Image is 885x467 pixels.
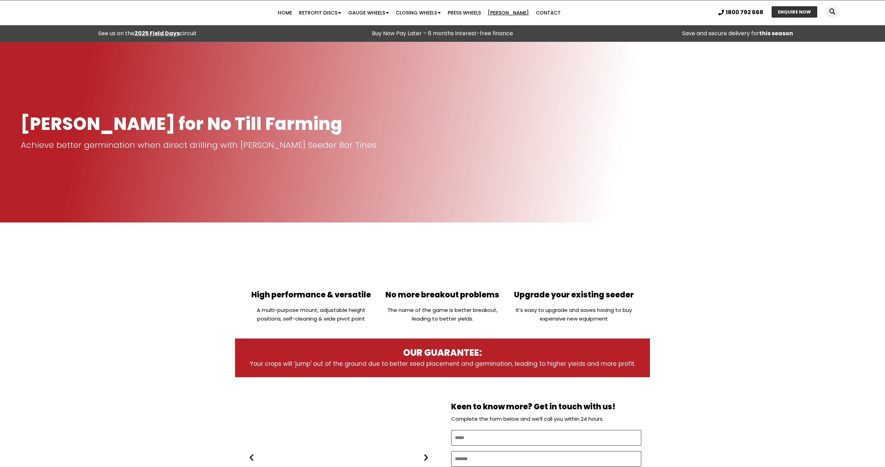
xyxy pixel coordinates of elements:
[772,6,817,18] a: ENQUIRE NOW
[422,453,430,462] div: Next slide
[512,291,636,299] h2: Upgrade your existing seeder
[718,10,763,15] a: 1800 792 668
[594,29,882,38] p: Save and secure delivery for
[286,238,336,288] img: High performance and versatile
[249,291,373,299] h2: High performance & versatile
[512,306,636,323] p: It’s easy to upgrade and saves having to buy expensive new equipment
[392,6,444,20] a: Closing Wheels
[21,2,90,23] img: Ryan NT logo
[249,347,636,359] h3: OUR GUARANTEE:
[451,414,641,424] p: Complete the form below and we’ll call you within 24 hours.
[532,6,564,20] a: Contact
[247,453,256,462] div: Previous slide
[171,6,667,20] nav: Menu
[298,29,586,38] p: Buy Now Pay Later – 6 months interest-free finance
[21,114,864,133] h1: [PERSON_NAME] for No Till Farming
[274,6,296,20] a: Home
[3,29,291,38] div: See us on the circuit
[134,29,180,37] a: 2025 Field Days
[345,6,392,20] a: Gauge Wheels
[380,291,505,299] h2: No more breakout problems
[451,403,641,411] h2: Keen to know more? Get in touch with us!
[418,238,467,288] img: No more breakout problems
[296,6,345,20] a: Retrofit Discs
[380,306,505,323] p: The name of the game is better breakout, leading to better yields.
[484,6,532,20] a: [PERSON_NAME]
[249,306,373,323] p: A multi-purpose mount, adjustable height positions, self-cleaning & wide pivot point
[827,6,838,17] div: Search
[444,6,484,20] a: Press Wheels
[249,359,636,369] p: Your crops will ‘jump' out of the ground due to better seed placement and germination, leading to...
[778,10,811,14] span: ENQUIRE NOW
[726,10,763,15] span: 1800 792 668
[549,238,599,288] img: Upgrade your existing seeder
[21,140,864,150] p: Achieve better germination when direct drilling with [PERSON_NAME] Seeder Bar Tines
[759,29,793,37] strong: this season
